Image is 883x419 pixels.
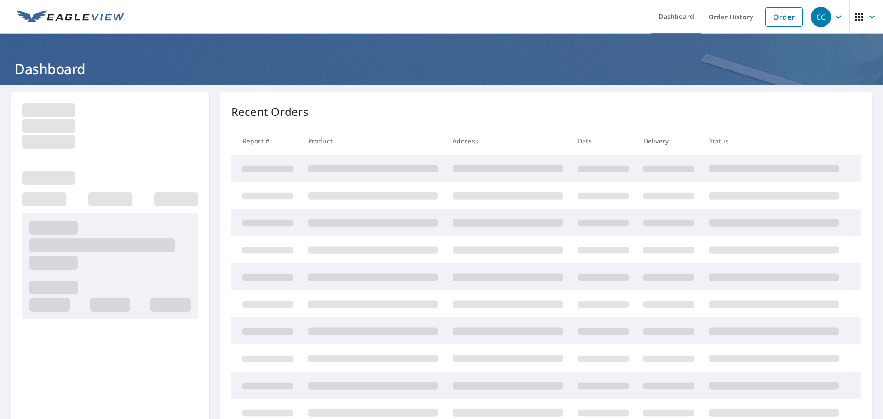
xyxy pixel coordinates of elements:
[231,127,301,155] th: Report #
[811,7,831,27] div: CC
[231,103,309,120] p: Recent Orders
[702,127,846,155] th: Status
[17,10,125,24] img: EV Logo
[445,127,570,155] th: Address
[765,7,803,27] a: Order
[301,127,445,155] th: Product
[11,59,872,78] h1: Dashboard
[636,127,702,155] th: Delivery
[570,127,636,155] th: Date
